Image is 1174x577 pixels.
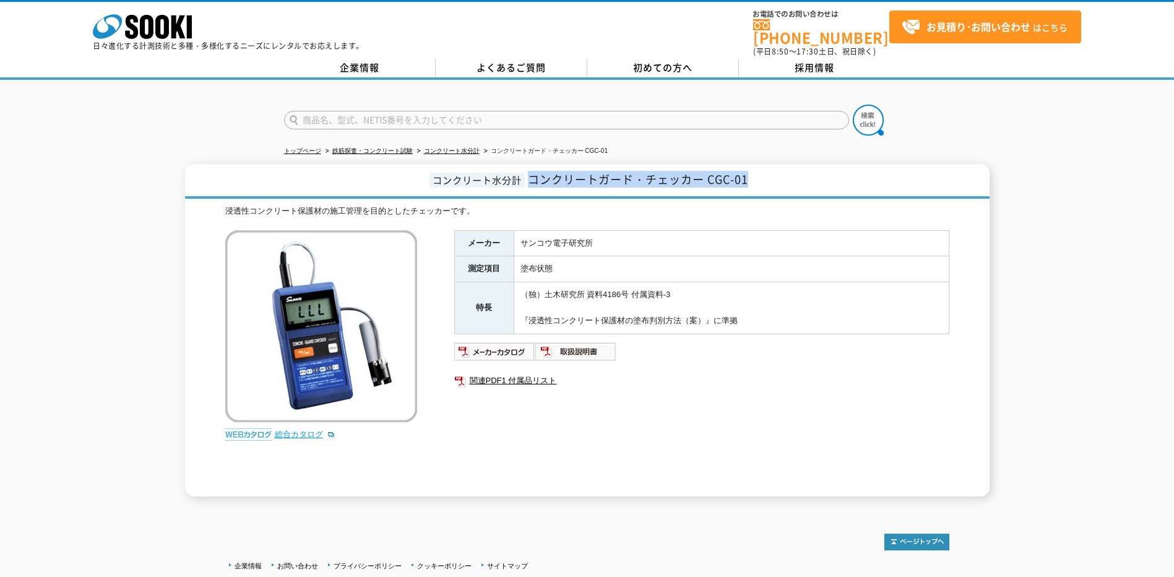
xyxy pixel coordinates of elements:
[332,147,413,154] a: 鉄筋探査・コンクリート試験
[889,11,1081,43] a: お見積り･お問い合わせはこちら
[633,61,693,74] span: 初めての方へ
[772,46,789,57] span: 8:50
[225,205,949,218] div: 浸透性コンクリート保護材の施工管理を目的としたチェッカーです。
[739,59,891,77] a: 採用情報
[235,562,262,570] a: 企業情報
[884,534,949,550] img: トップページへ
[535,350,616,359] a: 取扱説明書
[277,562,318,570] a: お問い合わせ
[454,230,514,256] th: メーカー
[535,342,616,362] img: 取扱説明書
[902,18,1068,37] span: はこちら
[284,111,849,129] input: 商品名、型式、NETIS番号を入力してください
[424,147,480,154] a: コンクリート水分計
[514,230,949,256] td: サンコウ電子研究所
[753,11,889,18] span: お電話でのお問い合わせは
[796,46,819,57] span: 17:30
[853,105,884,136] img: btn_search.png
[926,19,1030,34] strong: お見積り･お問い合わせ
[514,282,949,334] td: （独）土木研究所 資料4186号 付属資料-3 『浸透性コンクリート保護材の塗布判別方法（案）』に準拠
[93,42,364,50] p: 日々進化する計測技術と多種・多様化するニーズにレンタルでお応えします。
[225,428,272,441] img: webカタログ
[334,562,402,570] a: プライバシーポリシー
[454,282,514,334] th: 特長
[481,145,608,158] li: コンクリートガード・チェッカー CGC-01
[275,430,335,439] a: 総合カタログ
[417,562,472,570] a: クッキーポリシー
[454,342,535,362] img: メーカーカタログ
[225,230,417,422] img: コンクリートガード・チェッカー CGC-01
[753,19,889,45] a: [PHONE_NUMBER]
[587,59,739,77] a: 初めての方へ
[514,256,949,282] td: 塗布状態
[284,59,436,77] a: 企業情報
[454,373,949,389] a: 関連PDF1 付属品リスト
[753,46,876,57] span: (平日 ～ 土日、祝日除く)
[487,562,528,570] a: サイトマップ
[284,147,321,154] a: トップページ
[454,350,535,359] a: メーカーカタログ
[429,173,525,187] span: コンクリート水分計
[436,59,587,77] a: よくあるご質問
[454,256,514,282] th: 測定項目
[528,171,748,188] span: コンクリートガード・チェッカー CGC-01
